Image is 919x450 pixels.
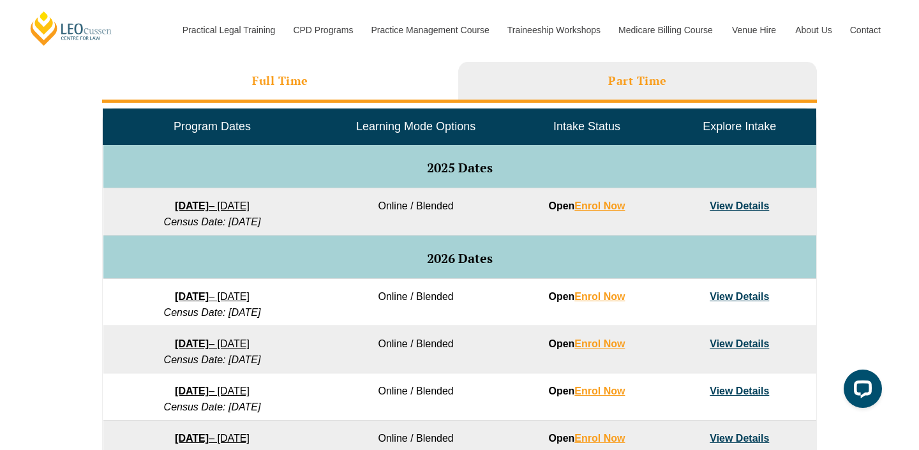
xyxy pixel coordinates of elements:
[174,120,251,133] span: Program Dates
[553,120,620,133] span: Intake Status
[574,433,625,444] a: Enrol Now
[548,291,625,302] strong: Open
[283,3,361,57] a: CPD Programs
[321,326,510,373] td: Online / Blended
[710,433,769,444] a: View Details
[164,307,261,318] em: Census Date: [DATE]
[548,433,625,444] strong: Open
[175,338,250,349] a: [DATE]– [DATE]
[608,73,667,88] h3: Part Time
[175,386,209,396] strong: [DATE]
[321,188,510,236] td: Online / Blended
[362,3,498,57] a: Practice Management Course
[29,10,114,47] a: [PERSON_NAME] Centre for Law
[548,386,625,396] strong: Open
[427,159,493,176] span: 2025 Dates
[164,216,261,227] em: Census Date: [DATE]
[175,291,209,302] strong: [DATE]
[833,364,887,418] iframe: LiveChat chat widget
[710,200,769,211] a: View Details
[321,373,510,421] td: Online / Blended
[574,200,625,211] a: Enrol Now
[710,338,769,349] a: View Details
[175,200,209,211] strong: [DATE]
[786,3,841,57] a: About Us
[722,3,786,57] a: Venue Hire
[356,120,475,133] span: Learning Mode Options
[175,433,250,444] a: [DATE]– [DATE]
[710,291,769,302] a: View Details
[175,338,209,349] strong: [DATE]
[609,3,722,57] a: Medicare Billing Course
[574,338,625,349] a: Enrol Now
[841,3,890,57] a: Contact
[173,3,284,57] a: Practical Legal Training
[548,338,625,349] strong: Open
[175,433,209,444] strong: [DATE]
[252,73,308,88] h3: Full Time
[548,200,625,211] strong: Open
[574,291,625,302] a: Enrol Now
[164,401,261,412] em: Census Date: [DATE]
[427,250,493,267] span: 2026 Dates
[175,291,250,302] a: [DATE]– [DATE]
[321,279,510,326] td: Online / Blended
[574,386,625,396] a: Enrol Now
[164,354,261,365] em: Census Date: [DATE]
[175,200,250,211] a: [DATE]– [DATE]
[175,386,250,396] a: [DATE]– [DATE]
[703,120,776,133] span: Explore Intake
[710,386,769,396] a: View Details
[498,3,609,57] a: Traineeship Workshops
